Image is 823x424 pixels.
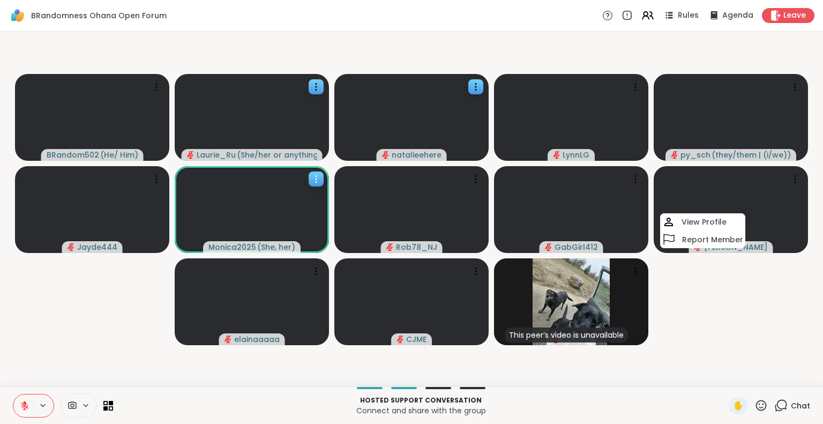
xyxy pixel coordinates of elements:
span: ( He/ Him ) [100,150,138,160]
span: audio-muted [382,151,390,159]
p: Connect and share with the group [119,405,722,416]
span: audio-muted [68,243,75,251]
span: Chat [791,400,810,411]
span: ( they/them | (i/we) ) [712,150,791,160]
span: BRandomness Ohana Open Forum [31,10,167,21]
span: audio-muted [396,336,404,343]
img: ShareWell Logomark [9,6,27,25]
span: audio-muted [187,151,194,159]
div: This peer’s video is unavailable [505,328,628,343]
span: Jayde444 [77,242,117,252]
h4: Report Member [682,234,743,245]
span: BRandom502 [47,150,99,160]
span: audio-muted [225,336,232,343]
span: CJME [406,334,427,345]
p: Hosted support conversation [119,396,722,405]
span: natalieehere [392,150,442,160]
span: GabGirl412 [555,242,598,252]
span: ( She/her or anything else ) [237,150,317,160]
span: Rules [678,10,699,21]
h4: View Profile [682,217,727,227]
span: Agenda [722,10,753,21]
span: ✋ [733,399,744,412]
span: LynnLG [563,150,589,160]
span: Rob78_NJ [396,242,437,252]
span: audio-muted [553,151,560,159]
span: Laurie_Ru [197,150,236,160]
span: Leave [783,10,806,21]
span: Monica2025 [208,242,256,252]
span: audio-muted [386,243,394,251]
span: audio-muted [545,243,552,251]
span: py_sch [680,150,710,160]
span: audio-muted [671,151,678,159]
img: Amie89 [533,258,610,345]
span: ( She, her ) [257,242,295,252]
span: elainaaaaa [234,334,280,345]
